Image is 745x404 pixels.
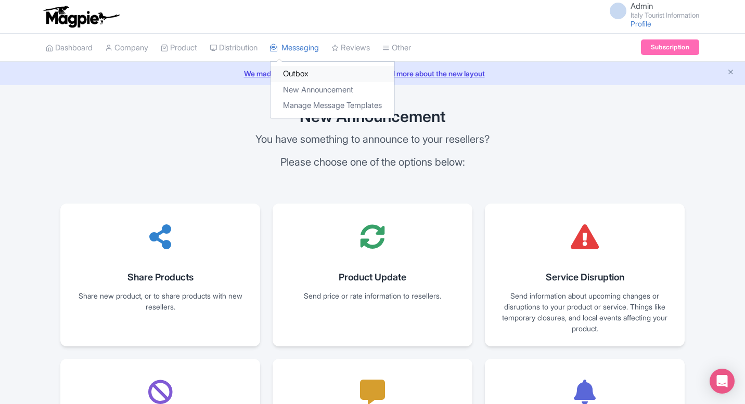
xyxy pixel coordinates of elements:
[710,369,735,394] div: Open Intercom Messenger
[73,290,248,312] div: Share new product, or to share products with new resellers.
[603,2,699,19] a: Admin Italy Tourist Information
[210,34,258,62] a: Distribution
[631,1,653,11] span: Admin
[304,290,441,301] div: Send price or rate information to resellers.
[270,34,319,62] a: Messaging
[331,34,370,62] a: Reviews
[46,34,93,62] a: Dashboard
[105,34,148,62] a: Company
[727,67,735,79] button: Close announcement
[271,98,394,114] a: Manage Message Templates
[485,204,685,346] a: Service Disruption Send information about upcoming changes or disruptions to your product or serv...
[60,106,685,127] p: New Announcement
[248,129,497,150] p: You have something to announce to your resellers?
[41,5,121,28] img: logo-ab69f6fb50320c5b225c76a69d11143b.png
[127,270,194,284] div: Share Products
[271,82,394,98] a: New Announcement
[497,290,672,334] div: Send information about upcoming changes or disruptions to your product or service. Things like te...
[161,34,197,62] a: Product
[546,270,624,284] div: Service Disruption
[273,204,472,346] a: Product Update Send price or rate information to resellers.
[339,270,406,284] div: Product Update
[6,68,739,79] a: We made some updates to the platform. Read more about the new layout
[60,204,260,346] a: Share Products Share new product, or to share products with new resellers.
[631,12,699,19] small: Italy Tourist Information
[631,19,651,28] a: Profile
[248,152,497,172] p: Please choose one of the options below:
[271,66,394,82] a: Outbox
[382,34,411,62] a: Other
[641,39,699,55] a: Subscription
